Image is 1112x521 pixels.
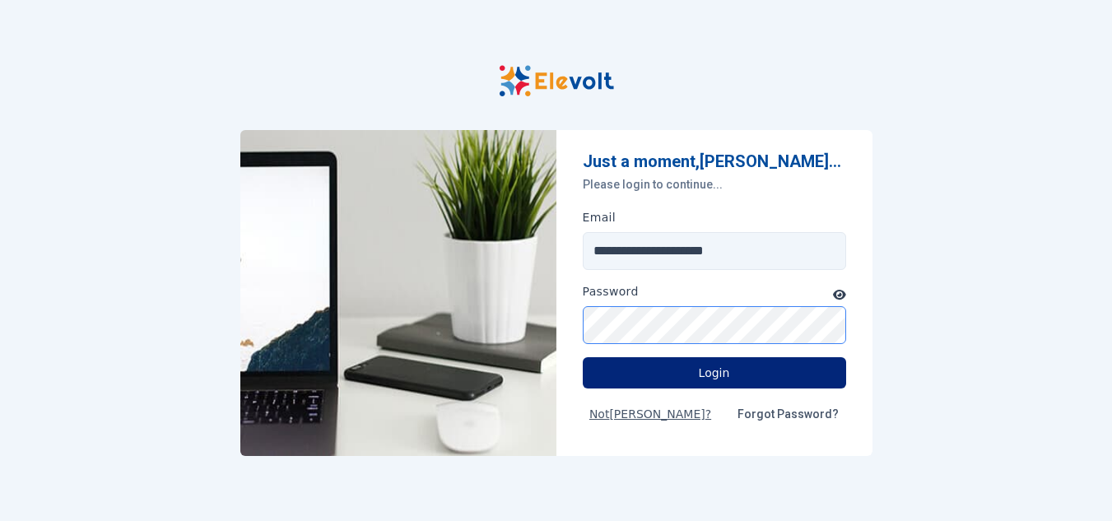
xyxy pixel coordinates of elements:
img: Elevolt [240,130,556,456]
img: Elevolt [499,65,614,97]
a: Forgot Password? [724,398,852,430]
button: Not[PERSON_NAME]? [576,398,724,430]
button: Login [583,357,846,388]
label: Password [583,283,639,300]
p: Just a moment, [PERSON_NAME] ... [583,150,846,173]
iframe: Chat Widget [1030,442,1112,521]
label: Email [583,209,616,226]
p: Please login to continue... [583,176,846,193]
